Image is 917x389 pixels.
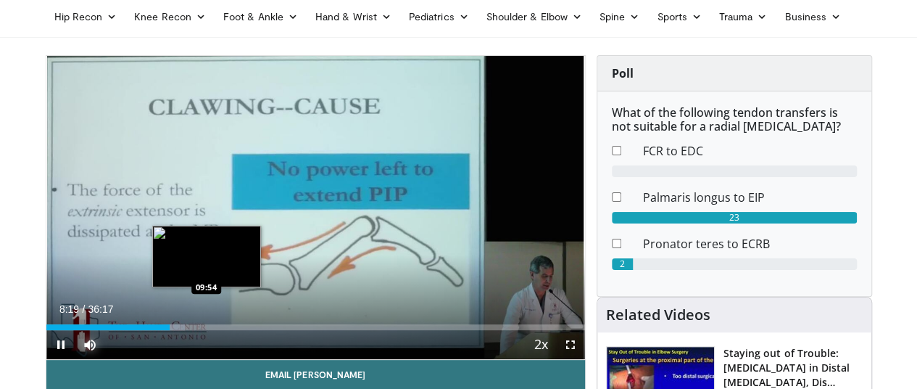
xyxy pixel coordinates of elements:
div: 23 [612,212,857,224]
dd: Pronator teres to ECRB [632,235,868,253]
button: Mute [75,330,104,359]
a: Email [PERSON_NAME] [46,360,585,389]
a: Hand & Wrist [307,2,400,31]
div: Progress Bar [46,324,585,330]
a: Sports [648,2,710,31]
a: Pediatrics [400,2,478,31]
strong: Poll [612,65,634,81]
a: Spine [591,2,648,31]
a: Trauma [710,2,776,31]
span: / [83,303,86,315]
dd: FCR to EDC [632,142,868,160]
a: Knee Recon [125,2,215,31]
a: Shoulder & Elbow [478,2,591,31]
span: 36:17 [88,303,113,315]
h4: Related Videos [606,306,710,324]
button: Pause [46,330,75,359]
button: Playback Rate [527,330,556,359]
dd: Palmaris longus to EIP [632,189,868,206]
a: Foot & Ankle [215,2,307,31]
a: Business [776,2,850,31]
img: image.jpeg [152,226,261,287]
video-js: Video Player [46,56,585,360]
h6: What of the following tendon transfers is not suitable for a radial [MEDICAL_DATA]? [612,106,857,134]
div: 2 [612,258,633,270]
a: Hip Recon [46,2,126,31]
span: 8:19 [59,303,79,315]
button: Fullscreen [556,330,585,359]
